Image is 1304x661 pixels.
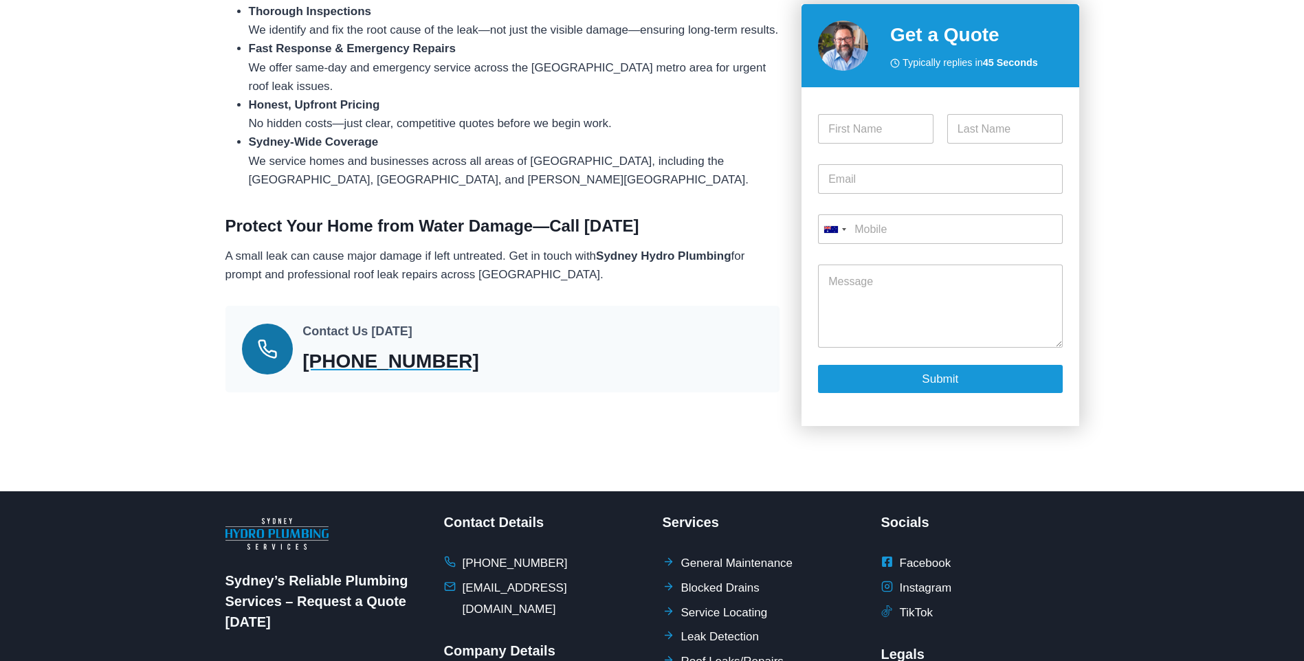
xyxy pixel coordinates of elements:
[663,603,768,624] a: Service Locating
[983,57,1038,68] strong: 45 Seconds
[249,96,780,133] li: No hidden costs—just clear, competitive quotes before we begin work.
[681,553,793,574] span: General Maintenance
[225,216,639,235] strong: Protect Your Home from Water Damage—Call [DATE]
[249,39,780,96] li: We offer same-day and emergency service across the [GEOGRAPHIC_DATA] metro area for urgent roof l...
[463,578,642,620] span: [EMAIL_ADDRESS][DOMAIN_NAME]
[900,553,951,574] span: Facebook
[249,5,372,18] strong: Thorough Inspections
[249,133,780,189] li: We service homes and businesses across all areas of [GEOGRAPHIC_DATA], including the [GEOGRAPHIC_...
[444,640,642,661] h5: Company Details
[444,578,642,620] a: [EMAIL_ADDRESS][DOMAIN_NAME]
[890,21,1063,49] h2: Get a Quote
[818,364,1062,392] button: Submit
[302,347,575,376] a: [PHONE_NUMBER]
[444,553,568,574] a: [PHONE_NUMBER]
[249,98,380,111] strong: Honest, Upfront Pricing
[225,247,780,284] p: A small leak can cause major damage if left untreated. Get in touch with for prompt and professio...
[463,553,568,574] span: [PHONE_NUMBER]
[818,114,933,144] input: First Name
[663,627,759,648] a: Leak Detection
[818,164,1062,194] input: Email
[947,114,1063,144] input: Last Name
[225,570,423,632] h5: Sydney’s Reliable Plumbing Services – Request a Quote [DATE]
[681,578,760,599] span: Blocked Drains
[818,214,1062,244] input: Mobile
[444,512,642,533] h5: Contact Details
[249,42,456,55] strong: Fast Response & Emergency Repairs
[900,578,952,599] span: Instagram
[302,322,575,341] h6: Contact Us [DATE]
[881,512,1079,533] h5: Socials
[903,55,1038,71] span: Typically replies in
[663,578,760,599] a: Blocked Drains
[681,627,759,648] span: Leak Detection
[681,603,768,624] span: Service Locating
[596,249,731,262] strong: Sydney Hydro Plumbing
[818,214,851,244] button: Selected country
[663,553,793,574] a: General Maintenance
[900,603,933,624] span: TikTok
[249,135,379,148] strong: Sydney-Wide Coverage
[249,2,780,39] li: We identify and fix the root cause of the leak—not just the visible damage—ensuring long-term res...
[663,512,861,533] h5: Services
